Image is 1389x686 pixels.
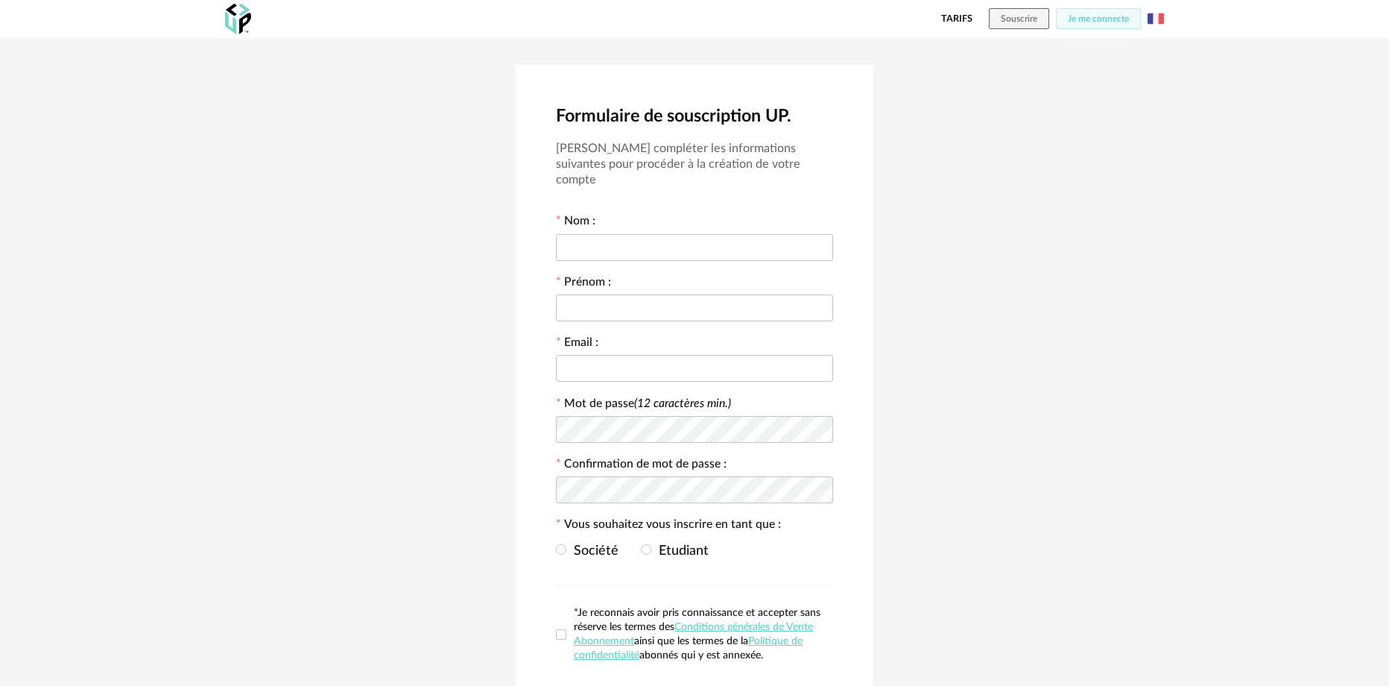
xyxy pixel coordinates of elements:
[1001,14,1037,23] span: Souscrire
[574,622,813,646] a: Conditions générales de Vente Abonnement
[564,397,731,409] label: Mot de passe
[556,215,595,230] label: Nom :
[989,8,1049,29] button: Souscrire
[556,519,781,534] label: Vous souhaitez vous inscrire en tant que :
[574,608,820,661] span: *Je reconnais avoir pris connaissance et accepter sans réserve les termes des ainsi que les terme...
[1068,14,1129,23] span: Je me connecte
[556,337,598,352] label: Email :
[941,8,972,29] a: Tarifs
[556,277,611,292] label: Prénom :
[556,105,833,128] h2: Formulaire de souscription UP.
[1056,8,1141,29] button: Je me connecte
[651,544,709,558] span: Etudiant
[1148,10,1164,27] img: fr
[556,459,727,473] label: Confirmation de mot de passe :
[634,397,731,409] i: (12 caractères min.)
[556,141,833,188] h3: [PERSON_NAME] compléter les informations suivantes pour procéder à la création de votre compte
[225,4,251,34] img: OXP
[566,544,618,558] span: Société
